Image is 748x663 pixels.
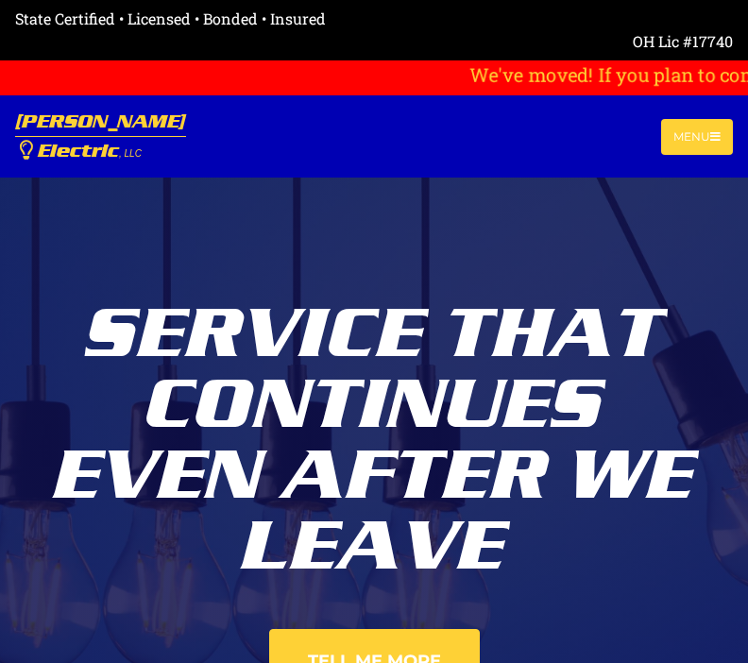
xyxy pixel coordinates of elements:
div: State Certified • Licensed • Bonded • Insured [15,8,733,30]
span: , LLC [119,148,142,159]
a: [PERSON_NAME] Electric, LLC [15,103,186,170]
button: Toggle navigation [661,119,733,155]
div: Service That Continues Even After We Leave [48,283,700,582]
div: OH Lic #17740 [15,30,733,53]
